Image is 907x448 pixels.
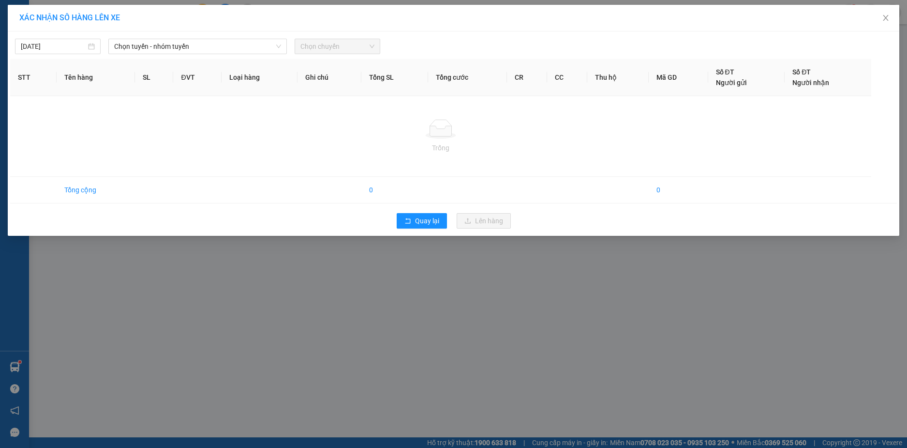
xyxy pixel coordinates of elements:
[222,59,297,96] th: Loại hàng
[107,44,129,51] strong: Số ĐT :
[792,79,829,87] span: Người nhận
[716,68,734,76] span: Số ĐT
[57,59,135,96] th: Tên hàng
[109,35,145,42] strong: Người nhận:
[86,67,101,89] span: Cước Lấy / Giao
[130,44,163,51] span: 0367824355
[361,177,428,203] td: 0
[128,71,138,86] span: Phụ Phí
[792,68,811,76] span: Số ĐT
[114,39,281,54] span: Chọn tuyến - nhóm tuyến
[457,213,511,229] button: uploadLên hàng
[649,59,708,96] th: Mã GD
[23,12,59,19] span: 0379409694 /
[361,59,428,96] th: Tổng SL
[397,213,447,229] button: rollbackQuay lại
[135,59,173,96] th: SL
[18,143,863,153] div: Trống
[3,12,59,19] strong: Số ĐT:
[507,59,547,96] th: CR
[21,41,86,52] input: 11/09/2025
[141,71,157,86] span: Giảm Giá
[57,177,135,203] td: Tổng cộng
[107,71,125,86] span: Giá trị (VNĐ)
[297,59,361,96] th: Ghi chú
[3,2,33,10] strong: Người gửi:
[3,21,33,31] strong: Địa chỉ:
[415,216,439,226] span: Quay lại
[35,2,88,10] span: [PERSON_NAME]
[872,5,899,32] button: Close
[716,79,747,87] span: Người gửi
[882,14,890,22] span: close
[173,59,221,96] th: ĐVT
[10,59,57,96] th: STT
[428,59,507,96] th: Tổng cước
[19,13,120,22] span: XÁC NHẬN SỐ HÀNG LÊN XE
[547,59,587,96] th: CC
[276,43,282,49] span: down
[649,177,708,203] td: 0
[61,71,79,86] span: Số Lượng
[107,53,137,63] strong: Địa chỉ:
[108,22,176,29] span: 1900252622, 0979252622
[587,59,649,96] th: Thu hộ
[404,217,411,225] span: rollback
[300,39,374,54] span: Chọn chuyến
